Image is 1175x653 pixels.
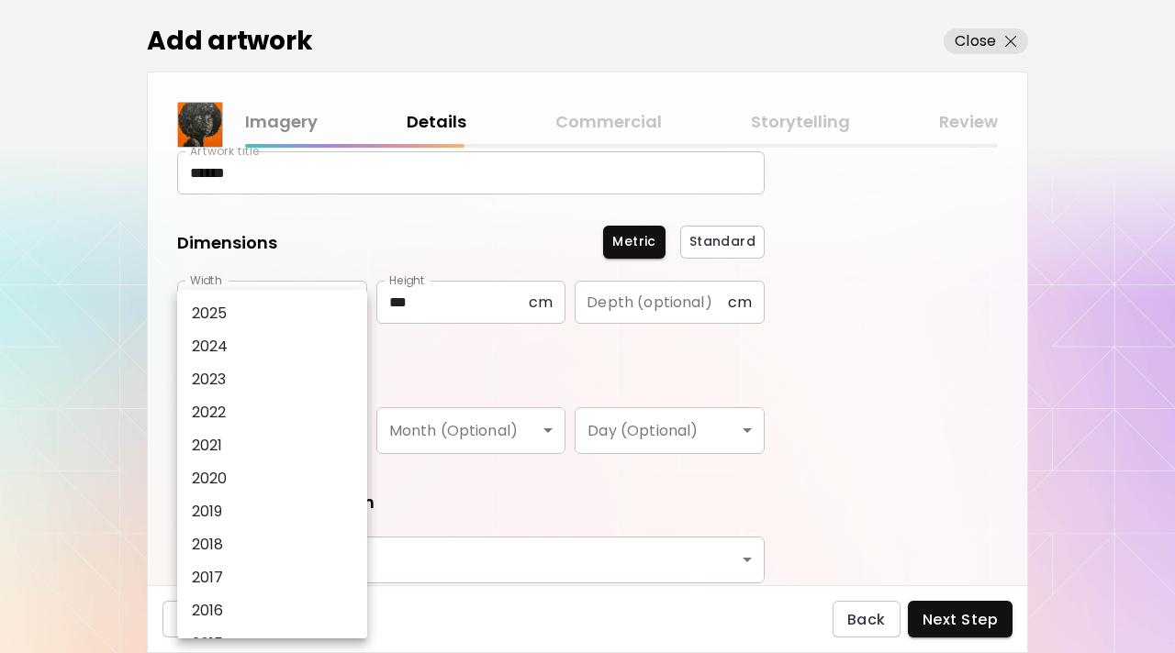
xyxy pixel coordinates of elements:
[192,567,224,589] p: 2017
[192,402,227,424] p: 2022
[192,468,228,490] p: 2020
[192,534,224,556] p: 2018
[192,336,229,358] p: 2024
[192,369,227,391] p: 2023
[192,435,223,457] p: 2021
[192,303,228,325] p: 2025
[192,600,224,622] p: 2016
[192,501,223,523] p: 2019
